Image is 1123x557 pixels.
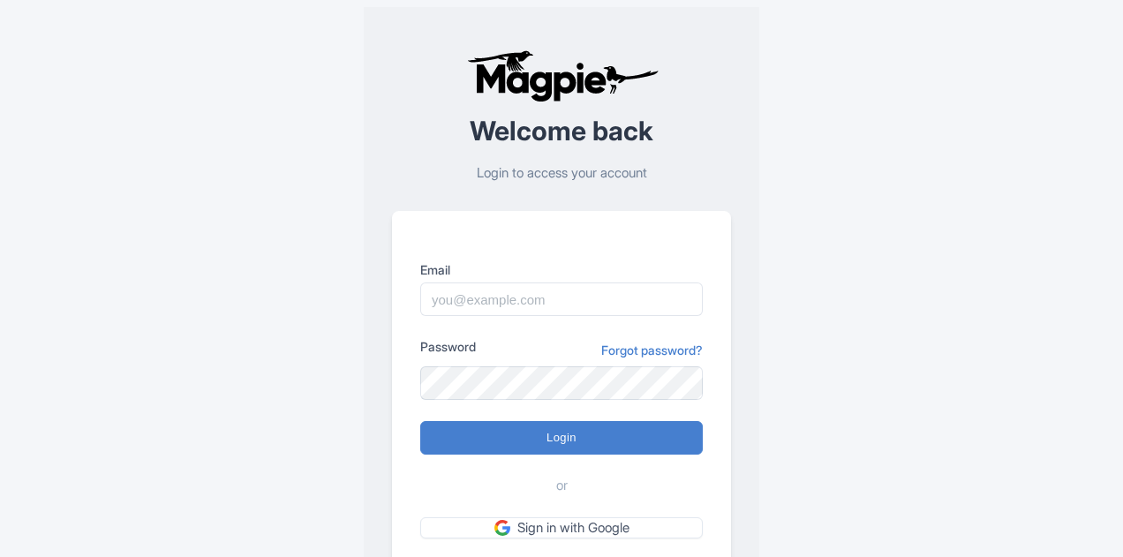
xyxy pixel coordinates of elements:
[420,260,703,279] label: Email
[420,517,703,539] a: Sign in with Google
[392,117,731,146] h2: Welcome back
[494,520,510,536] img: google.svg
[420,282,703,316] input: you@example.com
[420,337,476,356] label: Password
[420,421,703,455] input: Login
[463,49,661,102] img: logo-ab69f6fb50320c5b225c76a69d11143b.png
[556,476,568,496] span: or
[392,163,731,184] p: Login to access your account
[601,341,703,359] a: Forgot password?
